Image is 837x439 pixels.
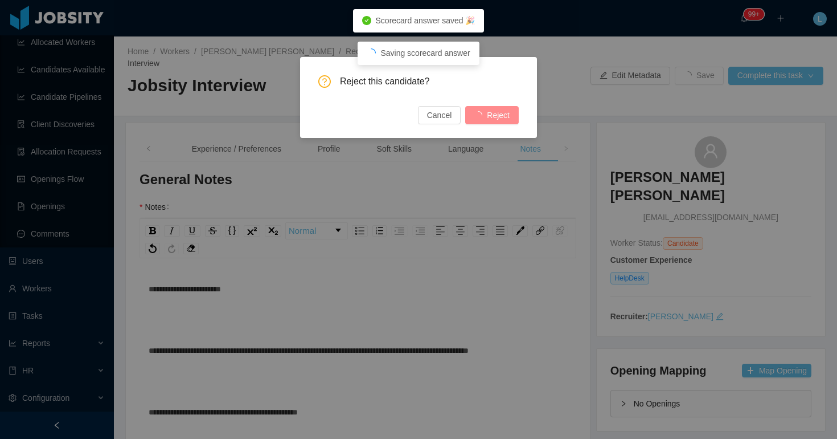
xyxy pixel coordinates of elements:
i: icon: loading [367,48,376,58]
span: Scorecard answer saved 🎉 [376,16,475,25]
button: Cancel [418,106,461,124]
i: icon: check-circle [362,16,371,25]
i: icon: question-circle [318,75,331,88]
span: Saving scorecard answer [380,48,470,58]
span: Reject this candidate? [340,75,519,88]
